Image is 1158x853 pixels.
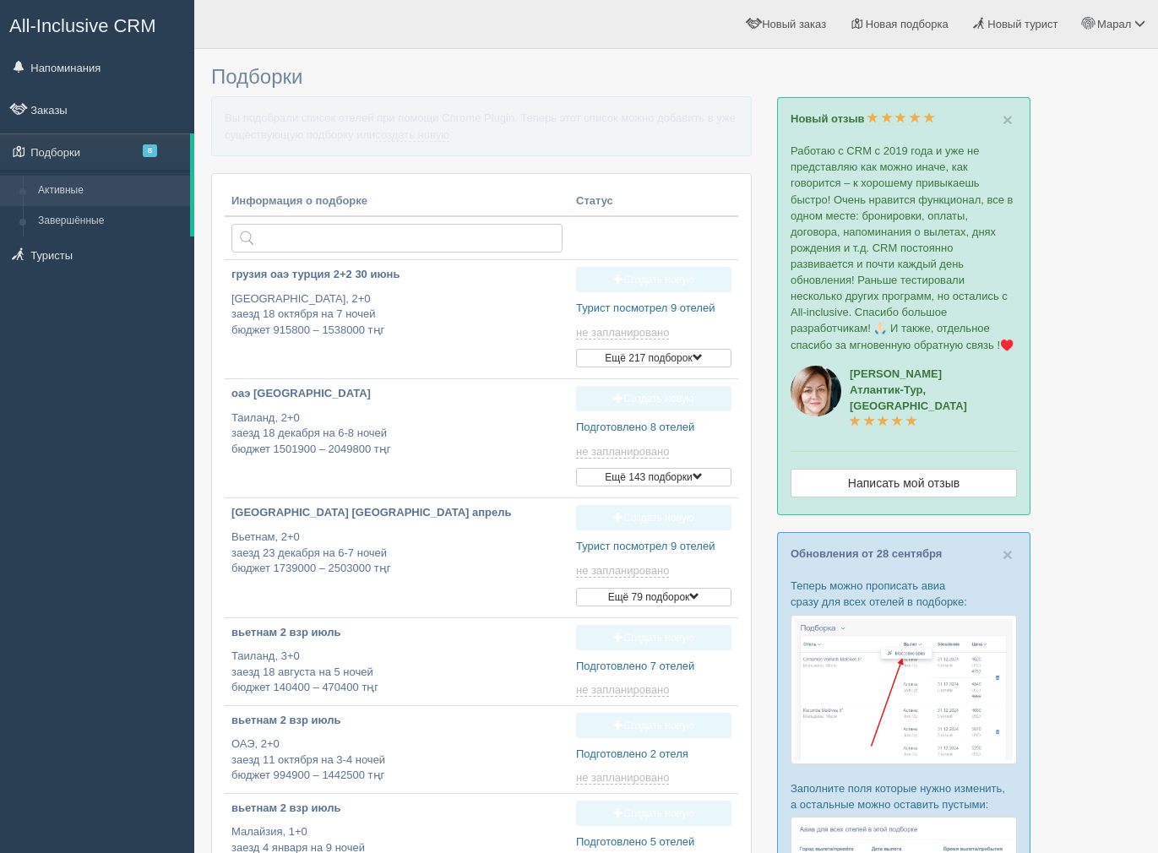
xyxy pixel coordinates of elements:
a: Создать новую [576,267,731,292]
img: aicrm_2143.jpg [791,366,841,416]
button: Close [1003,546,1013,563]
span: All-Inclusive CRM [9,15,156,36]
p: Таиланд, 3+0 заезд 18 августа на 5 ночей бюджет 140400 – 470400 тңг [231,649,563,696]
a: не запланировано [576,771,672,785]
p: [GEOGRAPHIC_DATA], 2+0 заезд 18 октября на 7 ночей бюджет 915800 – 1538000 тңг [231,291,563,339]
a: All-Inclusive CRM [1,1,193,47]
a: оаэ [GEOGRAPHIC_DATA] Таиланд, 2+0заезд 18 декабря на 6-8 ночейбюджет 1501900 – 2049800 тңг [225,379,569,471]
a: вьетнам 2 взр июль ОАЭ, 2+0заезд 11 октября на 3-4 ночейбюджет 994900 – 1442500 тңг [225,706,569,791]
a: Активные [30,176,190,206]
span: 8 [143,144,157,157]
span: не запланировано [576,326,669,340]
a: Новый отзыв [791,112,935,125]
th: Статус [569,187,738,217]
p: Подготовлено 5 отелей [576,834,731,850]
a: Создать новую [576,386,731,411]
p: [GEOGRAPHIC_DATA] [GEOGRAPHIC_DATA] апрель [231,505,563,521]
button: Close [1003,111,1013,128]
p: Подготовлено 2 отеля [576,747,731,763]
input: Поиск по стране или туристу [231,224,563,253]
a: Создать новую [576,625,731,650]
a: Создать новую [576,713,731,738]
span: Новый заказ [762,18,826,30]
span: Новая подборка [866,18,949,30]
span: не запланировано [576,771,669,785]
p: Подготовлено 7 отелей [576,659,731,675]
span: × [1003,110,1013,129]
img: %D0%BF%D0%BE%D0%B4%D0%B1%D0%BE%D1%80%D0%BA%D0%B0-%D0%B0%D0%B2%D0%B8%D0%B0-1-%D1%81%D1%80%D0%BC-%D... [791,615,1017,764]
a: Создать новую [576,801,731,826]
span: Марал [1097,18,1131,30]
p: Работаю с CRM с 2019 года и уже не представляю как можно иначе, как говорится – к хорошему привык... [791,143,1017,352]
span: не запланировано [576,564,669,578]
a: [GEOGRAPHIC_DATA] [GEOGRAPHIC_DATA] апрель Вьетнам, 2+0заезд 23 декабря на 6-7 ночейбюджет 173900... [225,498,569,590]
p: вьетнам 2 взр июль [231,713,563,729]
a: не запланировано [576,445,672,459]
p: вьетнам 2 взр июль [231,625,563,641]
a: вьетнам 2 взр июль Таиланд, 3+0заезд 18 августа на 5 ночейбюджет 140400 – 470400 тңг [225,618,569,704]
p: Подготовлено 8 отелей [576,420,731,436]
th: Информация о подборке [225,187,569,217]
p: ОАЭ, 2+0 заезд 11 октября на 3-4 ночей бюджет 994900 – 1442500 тңг [231,736,563,784]
span: Подборки [211,65,302,88]
p: Турист посмотрел 9 отелей [576,539,731,555]
a: грузия оаэ турция 2+2 30 июнь [GEOGRAPHIC_DATA], 2+0заезд 18 октября на 7 ночейбюджет 915800 – 15... [225,260,569,352]
a: не запланировано [576,326,672,340]
p: вьетнам 2 взр июль [231,801,563,817]
a: не запланировано [576,683,672,697]
p: Вы подобрали список отелей при помощи Chrome Plugin. Теперь этот список можно добавить в уже суще... [211,96,752,155]
button: Ещё 143 подборки [576,468,731,486]
p: Таиланд, 2+0 заезд 18 декабря на 6-8 ночей бюджет 1501900 – 2049800 тңг [231,410,563,458]
span: не запланировано [576,683,669,697]
a: Обновления от 28 сентября [791,547,942,560]
p: Теперь можно прописать авиа сразу для всех отелей в подборке: [791,578,1017,610]
button: Ещё 217 подборок [576,349,731,367]
a: [PERSON_NAME]Атлантик-Тур, [GEOGRAPHIC_DATA] [850,367,967,428]
p: Заполните поля которые нужно изменить, а остальные можно оставить пустыми: [791,780,1017,812]
span: Новый турист [987,18,1057,30]
span: × [1003,545,1013,564]
p: грузия оаэ турция 2+2 30 июнь [231,267,563,283]
a: не запланировано [576,564,672,578]
a: Завершённые [30,206,190,236]
span: не запланировано [576,445,669,459]
p: оаэ [GEOGRAPHIC_DATA] [231,386,563,402]
a: Создать новую [576,505,731,530]
button: Ещё 79 подборок [576,588,731,606]
p: Турист посмотрел 9 отелей [576,301,731,317]
a: Написать мой отзыв [791,469,1017,497]
p: Вьетнам, 2+0 заезд 23 декабря на 6-7 ночей бюджет 1739000 – 2503000 тңг [231,530,563,577]
a: создать новую [375,128,449,142]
